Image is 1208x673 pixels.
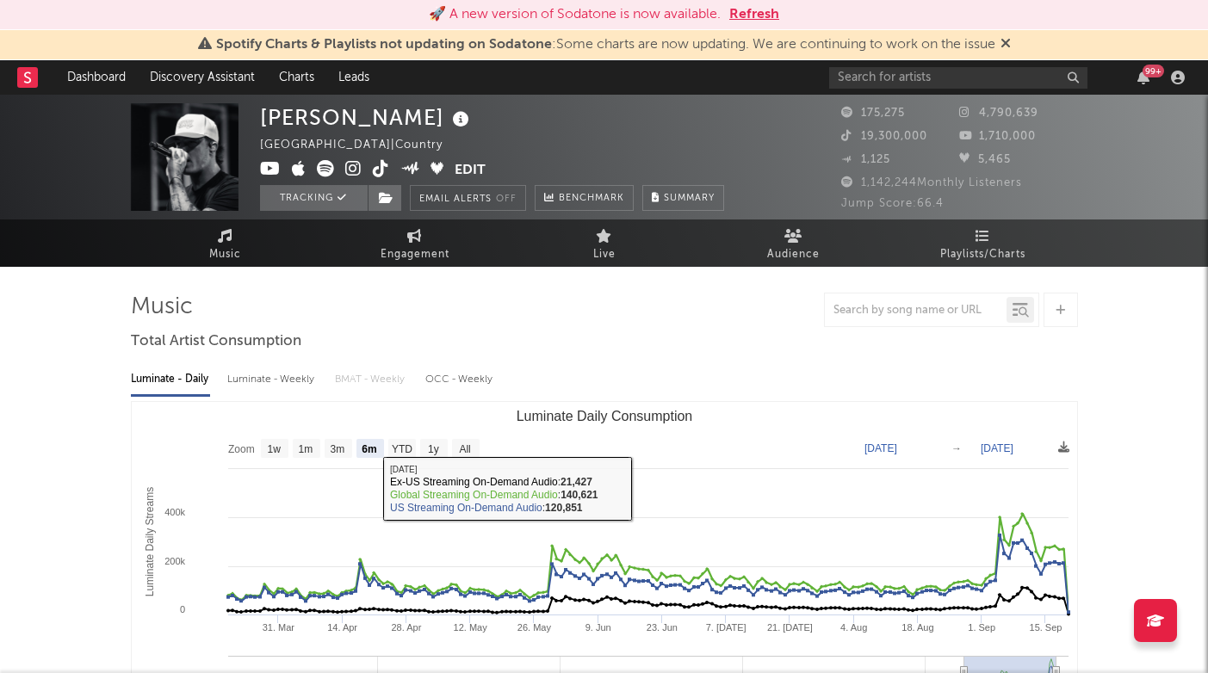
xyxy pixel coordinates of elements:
text: 200k [164,556,185,566]
text: 4. Aug [840,622,867,633]
text: 6m [362,443,376,455]
div: 🚀 A new version of Sodatone is now available. [429,4,721,25]
text: 9. Jun [585,622,610,633]
span: 1,125 [841,154,890,165]
a: Music [131,219,320,267]
span: Dismiss [1000,38,1011,52]
text: 3m [330,443,344,455]
span: Jump Score: 66.4 [841,198,944,209]
text: 0 [179,604,184,614]
span: 1,142,244 Monthly Listeners [841,177,1022,188]
span: Benchmark [559,188,624,209]
text: YTD [391,443,412,455]
button: Email AlertsOff [410,185,526,211]
text: 18. Aug [901,622,933,633]
span: 19,300,000 [841,131,927,142]
em: Off [496,194,517,204]
a: Playlists/Charts [889,219,1078,267]
span: 5,465 [959,154,1011,165]
a: Dashboard [55,60,138,95]
text: 31. Mar [262,622,294,633]
input: Search for artists [829,67,1087,89]
text: 28. Apr [391,622,421,633]
div: Luminate - Weekly [227,365,318,394]
text: 15. Sep [1029,622,1062,633]
text: 400k [164,507,185,517]
div: [GEOGRAPHIC_DATA] | Country [260,135,462,156]
text: → [951,442,962,454]
span: Spotify Charts & Playlists not updating on Sodatone [216,38,552,52]
a: Leads [326,60,381,95]
text: [DATE] [981,442,1013,454]
a: Charts [267,60,326,95]
text: 21. [DATE] [766,622,812,633]
div: OCC - Weekly [425,365,494,394]
text: 1m [298,443,313,455]
text: 23. Jun [646,622,677,633]
text: [DATE] [864,442,897,454]
text: 26. May [517,622,551,633]
a: Benchmark [535,185,634,211]
text: 1w [267,443,281,455]
span: Summary [664,194,715,203]
text: 7. [DATE] [705,622,746,633]
span: 1,710,000 [959,131,1036,142]
text: All [459,443,470,455]
text: Luminate Daily Streams [143,487,155,596]
div: [PERSON_NAME] [260,103,474,132]
span: Music [209,244,241,265]
a: Discovery Assistant [138,60,267,95]
input: Search by song name or URL [825,304,1007,318]
text: Zoom [228,443,255,455]
a: Live [510,219,699,267]
button: 99+ [1137,71,1149,84]
text: Luminate Daily Consumption [516,409,692,423]
text: 1y [428,443,439,455]
span: : Some charts are now updating. We are continuing to work on the issue [216,38,995,52]
span: Playlists/Charts [940,244,1025,265]
div: 99 + [1143,65,1164,77]
span: Total Artist Consumption [131,331,301,352]
span: Engagement [381,244,449,265]
button: Tracking [260,185,368,211]
span: 175,275 [841,108,905,119]
button: Summary [642,185,724,211]
span: 4,790,639 [959,108,1038,119]
a: Audience [699,219,889,267]
text: 12. May [453,622,487,633]
div: Luminate - Daily [131,365,210,394]
button: Edit [455,160,486,182]
span: Live [593,244,616,265]
text: 1. Sep [968,622,995,633]
button: Refresh [729,4,779,25]
a: Engagement [320,219,510,267]
text: 14. Apr [327,622,357,633]
span: Audience [767,244,820,265]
